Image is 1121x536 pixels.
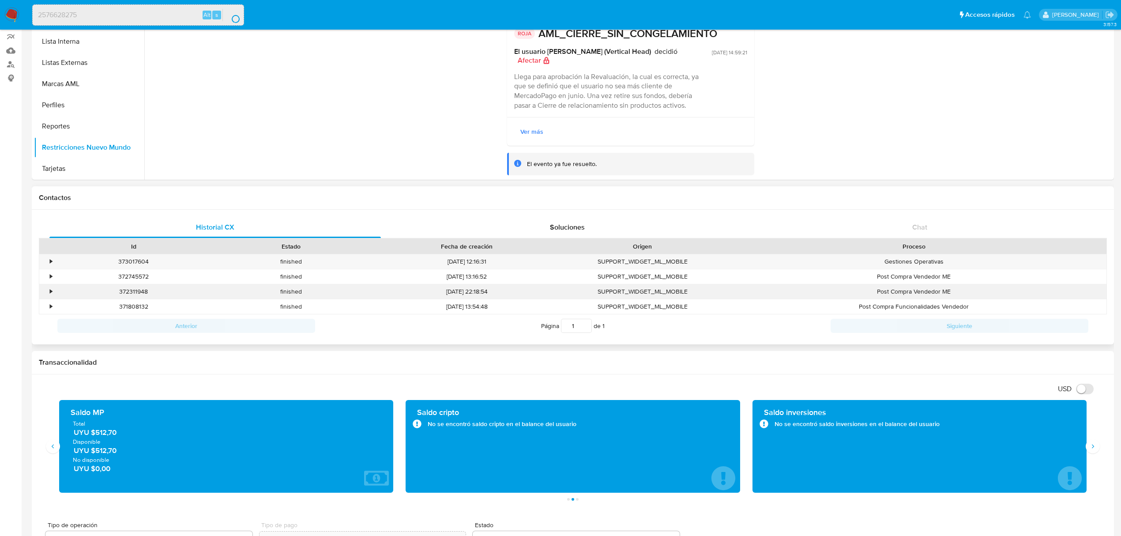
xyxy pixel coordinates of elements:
div: finished [212,269,370,284]
span: Accesos rápidos [965,10,1015,19]
div: finished [212,284,370,299]
div: Gestiones Operativas [721,254,1106,269]
a: Salir [1105,10,1114,19]
input: Buscar usuario o caso... [33,9,244,21]
div: • [50,257,52,266]
p: agustin.duran@mercadolibre.com [1052,11,1102,19]
span: 1 [602,321,605,330]
div: SUPPORT_WIDGET_ML_MOBILE [564,254,721,269]
span: 3.157.3 [1103,21,1117,28]
div: finished [212,299,370,314]
h1: Transaccionalidad [39,358,1107,367]
div: Id [61,242,206,251]
span: Alt [203,11,211,19]
div: 372311948 [55,284,212,299]
div: 372745572 [55,269,212,284]
div: SUPPORT_WIDGET_ML_MOBILE [564,299,721,314]
div: SUPPORT_WIDGET_ML_MOBILE [564,284,721,299]
div: Fecha de creación [376,242,557,251]
span: Página de [541,319,605,333]
div: Post Compra Funcionalidades Vendedor [721,299,1106,314]
button: Reportes [34,116,144,137]
span: Chat [912,222,927,232]
h1: Contactos [39,193,1107,202]
button: Tarjetas [34,158,144,179]
div: • [50,302,52,311]
div: [DATE] 13:16:52 [370,269,564,284]
div: Estado [218,242,364,251]
div: Proceso [727,242,1100,251]
button: Anterior [57,319,315,333]
button: Perfiles [34,94,144,116]
div: Post Compra Vendedor ME [721,284,1106,299]
button: Restricciones Nuevo Mundo [34,137,144,158]
div: • [50,287,52,296]
button: search-icon [222,9,241,21]
button: Siguiente [831,319,1088,333]
div: [DATE] 12:16:31 [370,254,564,269]
div: • [50,272,52,281]
div: [DATE] 13:54:48 [370,299,564,314]
div: Origen [570,242,715,251]
button: Lista Interna [34,31,144,52]
div: Post Compra Vendedor ME [721,269,1106,284]
a: Notificaciones [1023,11,1031,19]
span: Soluciones [550,222,585,232]
div: finished [212,254,370,269]
div: [DATE] 22:18:54 [370,284,564,299]
div: 371808132 [55,299,212,314]
div: SUPPORT_WIDGET_ML_MOBILE [564,269,721,284]
button: Marcas AML [34,73,144,94]
span: s [215,11,218,19]
button: Listas Externas [34,52,144,73]
span: Historial CX [196,222,234,232]
div: 373017604 [55,254,212,269]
